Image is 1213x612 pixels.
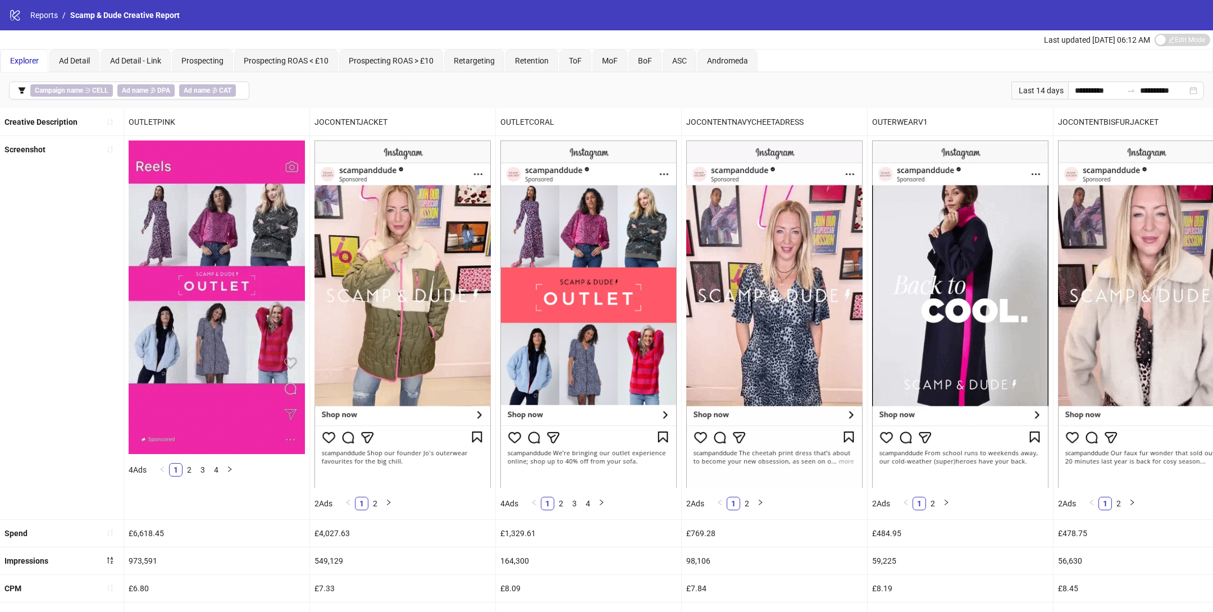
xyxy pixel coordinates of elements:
div: 98,106 [682,547,867,574]
a: 1 [1099,497,1111,510]
a: 2 [183,464,195,476]
span: 4 Ads [129,465,147,474]
div: £6.80 [124,575,309,602]
span: ∋ [30,84,113,97]
span: Ad Detail [59,56,90,65]
div: £4,027.63 [310,520,495,547]
b: Impressions [4,556,48,565]
li: / [62,9,66,21]
li: 4 [209,463,223,477]
span: sort-ascending [106,146,114,153]
b: Screenshot [4,145,45,154]
button: left [899,497,913,510]
button: Campaign name ∋ CELLAd name ∌ DPAAd name ∌ CAT [9,81,249,99]
li: 2 [926,497,940,510]
span: ∌ [179,84,236,97]
button: right [1125,497,1139,510]
span: ∌ [117,84,175,97]
li: 2 [554,497,568,510]
li: 4 [581,497,595,510]
button: left [527,497,541,510]
span: left [345,499,352,506]
b: Spend [4,529,28,538]
li: Previous Page [899,497,913,510]
span: left [902,499,909,506]
span: 2 Ads [1058,499,1076,508]
div: OUTERWEARV1 [868,108,1053,135]
span: MoF [602,56,618,65]
button: left [156,463,169,477]
b: Ad name [184,87,210,94]
li: Previous Page [527,497,541,510]
img: Screenshot 120234883067530005 [314,140,491,487]
div: £484.95 [868,520,1053,547]
li: Previous Page [341,497,355,510]
span: to [1127,86,1136,95]
li: Next Page [940,497,953,510]
div: £8.19 [868,575,1053,602]
div: JOCONTENTJACKET [310,108,495,135]
b: DPA [157,87,170,94]
li: Previous Page [1085,497,1098,510]
span: Retention [515,56,549,65]
li: 2 [183,463,196,477]
span: right [226,466,233,473]
span: left [717,499,723,506]
span: sort-ascending [106,584,114,592]
a: 4 [582,497,594,510]
li: 1 [169,463,183,477]
span: Retargeting [454,56,495,65]
li: Next Page [223,463,236,477]
span: Scamp & Dude Creative Report [70,11,180,20]
span: ASC [672,56,687,65]
a: 1 [170,464,182,476]
a: 1 [355,497,368,510]
button: left [341,497,355,510]
span: Prospecting ROAS < £10 [244,56,329,65]
a: 4 [210,464,222,476]
span: Explorer [10,56,39,65]
span: Prospecting ROAS > £10 [349,56,434,65]
b: Ad name [122,87,148,94]
a: 1 [541,497,554,510]
a: 2 [555,497,567,510]
div: £7.33 [310,575,495,602]
a: Reports [28,9,60,21]
li: Next Page [382,497,395,510]
span: 2 Ads [872,499,890,508]
span: right [598,499,605,506]
button: right [940,497,953,510]
div: £7.84 [682,575,867,602]
div: £769.28 [682,520,867,547]
span: right [757,499,764,506]
li: 1 [541,497,554,510]
a: 3 [568,497,581,510]
button: right [223,463,236,477]
span: left [1088,499,1095,506]
a: 3 [197,464,209,476]
button: right [595,497,608,510]
a: 2 [369,497,381,510]
span: sort-ascending [106,118,114,126]
span: left [531,499,537,506]
li: Previous Page [713,497,727,510]
b: Campaign name [35,87,83,94]
span: filter [18,87,26,94]
li: Next Page [595,497,608,510]
li: Previous Page [156,463,169,477]
div: 59,225 [868,547,1053,574]
b: CAT [219,87,231,94]
li: 1 [727,497,740,510]
span: 4 Ads [500,499,518,508]
li: 1 [913,497,926,510]
span: ToF [569,56,582,65]
li: 1 [1098,497,1112,510]
a: 1 [913,497,925,510]
button: right [754,497,767,510]
li: 1 [355,497,368,510]
span: sort-ascending [106,529,114,537]
span: Prospecting [181,56,224,65]
a: 2 [741,497,753,510]
img: Screenshot 120234883067730005 [872,140,1048,487]
span: right [385,499,392,506]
